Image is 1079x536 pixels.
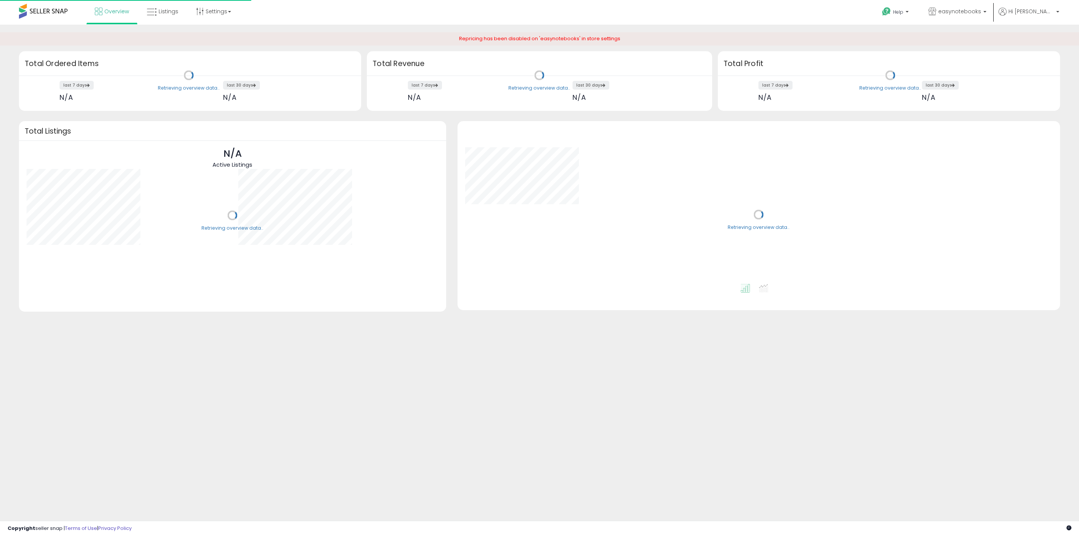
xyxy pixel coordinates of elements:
[508,85,570,91] div: Retrieving overview data..
[728,224,790,231] div: Retrieving overview data..
[999,8,1059,25] a: Hi [PERSON_NAME]
[201,225,263,232] div: Retrieving overview data..
[893,9,903,15] span: Help
[1008,8,1054,15] span: Hi [PERSON_NAME]
[158,85,220,91] div: Retrieving overview data..
[882,7,891,16] i: Get Help
[459,35,620,42] span: Repricing has been disabled on 'easynotebooks' in store settings
[104,8,129,15] span: Overview
[938,8,981,15] span: easynotebooks
[876,1,916,25] a: Help
[159,8,178,15] span: Listings
[859,85,921,91] div: Retrieving overview data..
